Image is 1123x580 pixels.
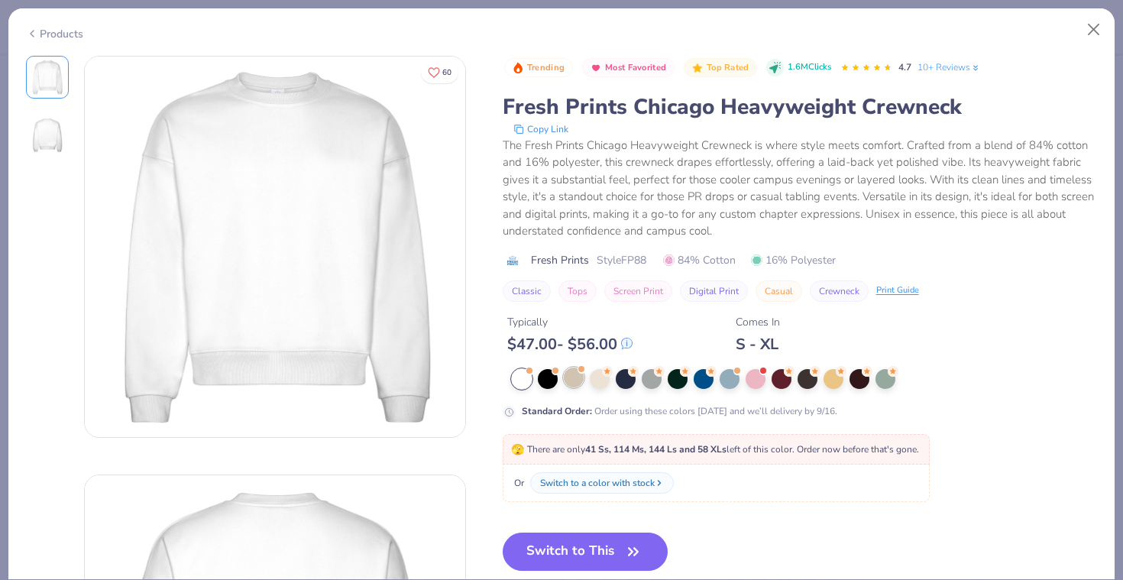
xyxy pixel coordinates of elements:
[29,59,66,96] img: Front
[736,314,780,330] div: Comes In
[504,58,573,78] button: Badge Button
[558,280,597,302] button: Tops
[751,252,836,268] span: 16% Polyester
[527,63,565,72] span: Trending
[509,122,573,137] button: copy to clipboard
[531,252,589,268] span: Fresh Prints
[684,58,757,78] button: Badge Button
[511,476,524,490] span: Or
[507,314,633,330] div: Typically
[590,62,602,74] img: Most Favorited sort
[1079,15,1108,44] button: Close
[663,252,736,268] span: 84% Cotton
[876,284,919,297] div: Print Guide
[691,62,704,74] img: Top Rated sort
[507,335,633,354] div: $ 47.00 - $ 56.00
[503,137,1098,240] div: The Fresh Prints Chicago Heavyweight Crewneck is where style meets comfort. Crafted from a blend ...
[736,335,780,354] div: S - XL
[522,405,592,417] strong: Standard Order :
[898,61,911,73] span: 4.7
[511,442,524,457] span: 🫣
[522,404,837,418] div: Order using these colors [DATE] and we’ll delivery by 9/16.
[503,92,1098,122] div: Fresh Prints Chicago Heavyweight Crewneck
[503,254,523,267] img: brand logo
[680,280,748,302] button: Digital Print
[512,62,524,74] img: Trending sort
[605,63,666,72] span: Most Favorited
[503,280,551,302] button: Classic
[442,69,451,76] span: 60
[530,472,674,494] button: Switch to a color with stock
[511,443,919,455] span: There are only left of this color. Order now before that's gone.
[421,61,458,83] button: Like
[29,117,66,154] img: Back
[540,476,655,490] div: Switch to a color with stock
[840,56,892,80] div: 4.7 Stars
[788,61,831,74] span: 1.6M Clicks
[707,63,749,72] span: Top Rated
[917,60,981,74] a: 10+ Reviews
[26,26,83,42] div: Products
[604,280,672,302] button: Screen Print
[756,280,802,302] button: Casual
[597,252,646,268] span: Style FP88
[585,443,727,455] strong: 41 Ss, 114 Ms, 144 Ls and 58 XLs
[810,280,869,302] button: Crewneck
[85,57,465,437] img: Front
[503,533,668,571] button: Switch to This
[582,58,675,78] button: Badge Button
